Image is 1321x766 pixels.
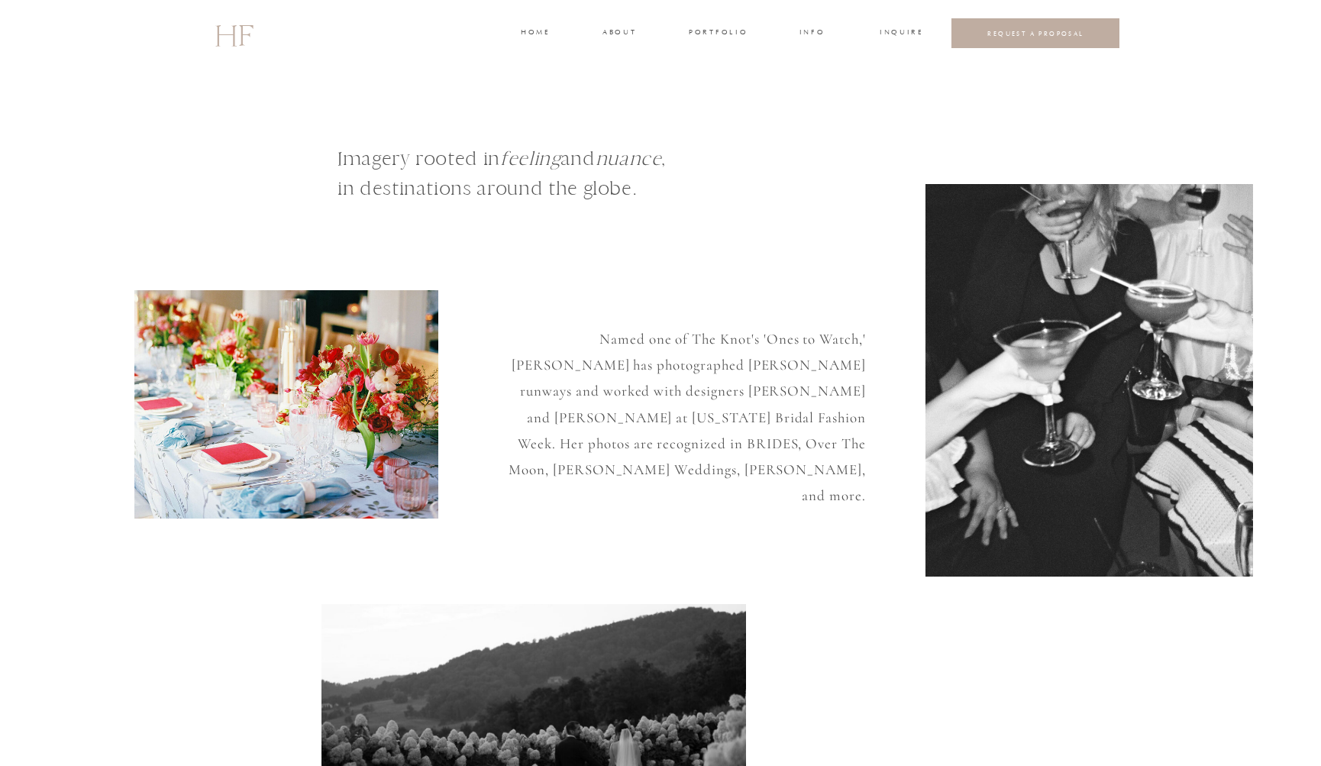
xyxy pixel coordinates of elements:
[521,27,549,40] a: home
[689,27,746,40] a: portfolio
[215,11,253,56] a: HF
[880,27,921,40] a: INQUIRE
[500,147,560,170] i: feeling
[338,144,750,225] h1: Imagery rooted in and , in destinations around the globe.
[964,29,1108,37] a: REQUEST A PROPOSAL
[596,147,662,170] i: nuance
[602,27,635,40] a: about
[798,27,826,40] a: INFO
[496,326,866,483] p: Named one of The Knot's 'Ones to Watch,' [PERSON_NAME] has photographed [PERSON_NAME] runways and...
